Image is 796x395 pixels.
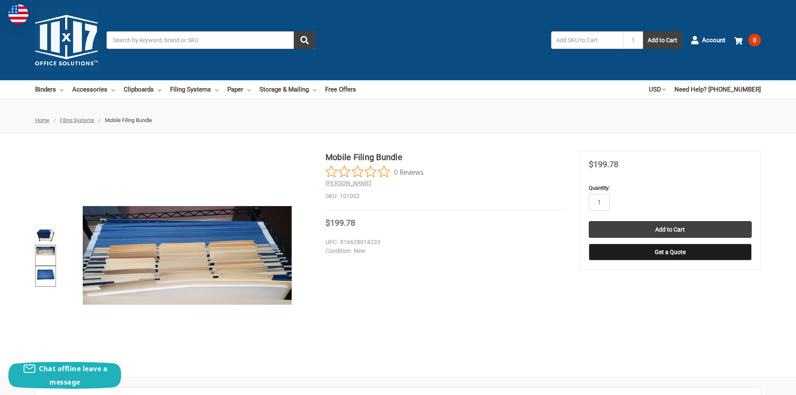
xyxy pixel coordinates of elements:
label: Quantity: [589,184,752,192]
a: [PERSON_NAME] [326,180,371,186]
a: Free Offers [325,80,356,99]
span: Account [702,36,725,45]
input: Add to Cart [589,221,752,238]
input: Search by keyword, brand or SKU [107,31,315,49]
img: Mobile Filing Bundle [36,225,55,244]
a: 0 [734,29,761,51]
span: 0 [748,34,761,46]
img: Mobile Filing Bundle [83,206,292,305]
button: Get a Quote [589,244,752,260]
a: Paper [227,80,251,99]
a: Account [691,29,725,51]
dd: 816628014233 [326,238,562,247]
span: $199.78 [589,159,618,169]
a: USD [649,80,666,99]
img: Mobile Filing Bundle [36,267,55,280]
a: Accessories [72,80,115,99]
a: Need Help? [PHONE_NUMBER] [674,80,761,99]
a: Filing Systems [60,117,94,123]
dt: SKU: [326,192,338,201]
img: Mobile Filing Bundle [36,247,55,255]
img: duty and tax information for United States [8,4,28,24]
dd: New [326,247,562,255]
dt: UPC: [326,238,338,247]
a: Home [35,117,49,123]
button: Add to Cart [643,31,682,49]
iframe: Google Customer Reviews [727,372,796,395]
span: 0 Reviews [394,166,424,178]
a: Binders [35,80,64,99]
img: 11x17.com [35,9,98,71]
dt: Condition: [326,247,352,255]
button: Chat offline leave a message [8,362,121,389]
a: Filing Systems [170,80,219,99]
a: Clipboards [124,80,161,99]
button: Rated 0 out of 5 stars from 0 reviews. Jump to reviews. [326,166,424,178]
input: Add SKU to Cart [551,31,623,49]
dd: 101002 [326,192,566,201]
span: Mobile Filing Bundle [105,117,152,123]
span: $199.78 [326,218,355,228]
h1: Mobile Filing Bundle [326,151,566,163]
span: Chat offline leave a message [39,364,107,387]
a: Storage & Mailing [259,80,316,99]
